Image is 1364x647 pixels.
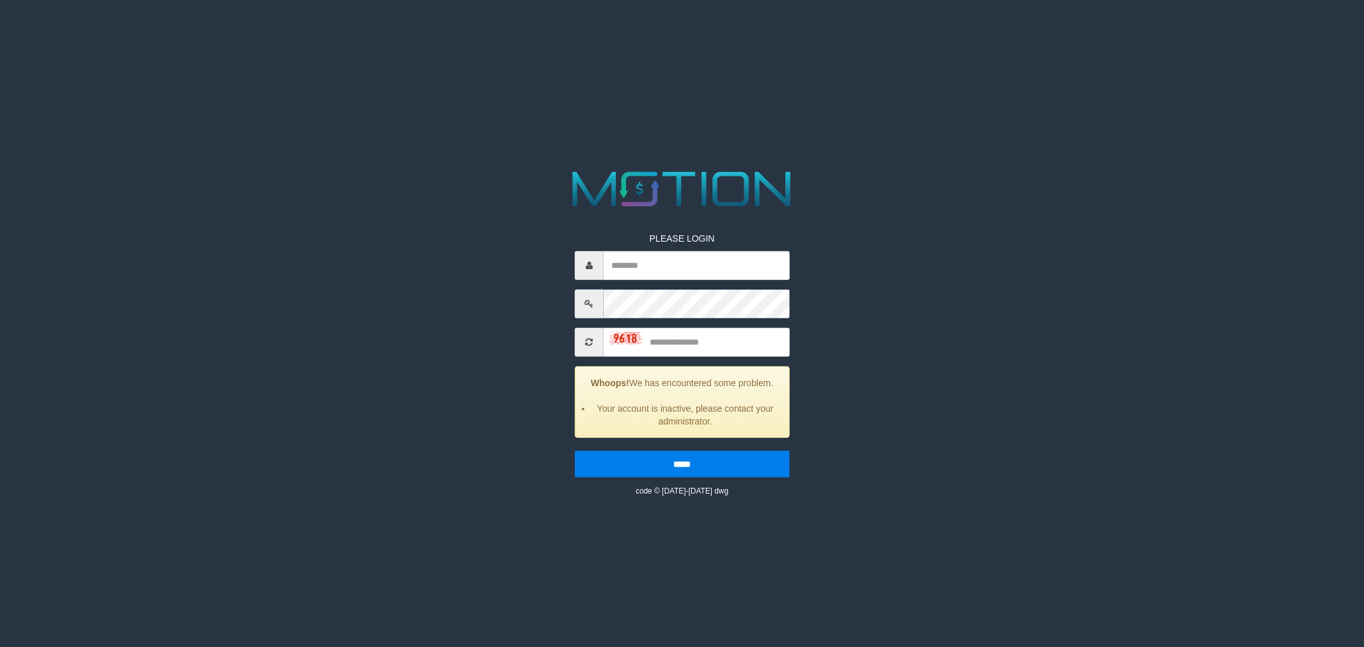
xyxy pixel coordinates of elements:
[575,231,790,244] p: PLEASE LOGIN
[575,366,790,437] div: We has encountered some problem.
[591,377,629,387] strong: Whoops!
[636,486,728,495] small: code © [DATE]-[DATE] dwg
[592,401,780,427] li: Your account is inactive, please contact your administrator.
[563,166,801,213] img: MOTION_logo.png
[610,332,642,345] img: captcha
